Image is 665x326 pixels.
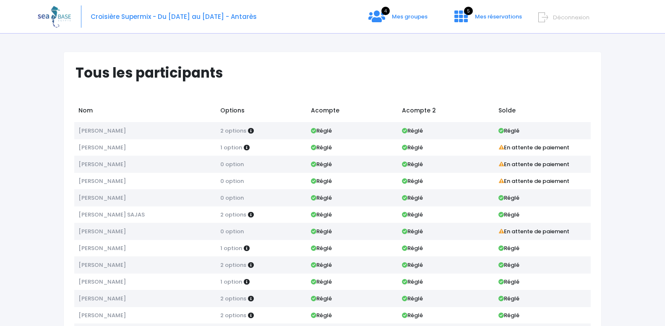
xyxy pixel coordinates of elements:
strong: En attente de paiement [498,227,570,235]
span: 1 option [220,244,242,252]
span: [PERSON_NAME] [78,311,126,319]
strong: Réglé [311,143,332,151]
strong: Réglé [498,261,519,269]
span: [PERSON_NAME] [78,261,126,269]
span: [PERSON_NAME] [78,244,126,252]
strong: Réglé [402,244,423,252]
strong: Réglé [402,177,423,185]
strong: Réglé [311,160,332,168]
strong: Réglé [498,295,519,303]
strong: Réglé [311,295,332,303]
strong: En attente de paiement [498,160,570,168]
span: [PERSON_NAME] SAJAS [78,211,145,219]
strong: Réglé [402,160,423,168]
span: [PERSON_NAME] [78,160,126,168]
strong: Réglé [311,244,332,252]
strong: Réglé [311,227,332,235]
strong: Réglé [402,278,423,286]
strong: Réglé [402,211,423,219]
td: Acompte 2 [398,102,494,122]
span: [PERSON_NAME] [78,227,126,235]
strong: Réglé [402,194,423,202]
span: 2 options [220,261,246,269]
span: 0 option [220,194,244,202]
span: Déconnexion [553,13,589,21]
strong: Réglé [311,278,332,286]
span: Mes réservations [475,13,522,21]
strong: Réglé [311,127,332,135]
strong: En attente de paiement [498,177,570,185]
span: Mes groupes [392,13,428,21]
span: 1 option [220,278,242,286]
strong: Réglé [498,311,519,319]
span: 2 options [220,127,246,135]
strong: Réglé [311,261,332,269]
td: Nom [74,102,216,122]
strong: Réglé [311,211,332,219]
span: 2 options [220,311,246,319]
strong: Réglé [498,278,519,286]
a: 4 Mes groupes [362,16,434,23]
span: 0 option [220,227,244,235]
td: Options [216,102,307,122]
span: 4 [381,7,390,15]
td: Acompte [307,102,398,122]
span: 0 option [220,160,244,168]
strong: Réglé [402,127,423,135]
strong: Réglé [311,311,332,319]
strong: Réglé [311,194,332,202]
span: [PERSON_NAME] [78,295,126,303]
span: 2 options [220,211,246,219]
span: 0 option [220,177,244,185]
span: 1 option [220,143,242,151]
strong: En attente de paiement [498,143,570,151]
strong: Réglé [311,177,332,185]
span: 2 options [220,295,246,303]
span: [PERSON_NAME] [78,177,126,185]
h1: Tous les participants [76,65,597,81]
span: Croisière Supermix - Du [DATE] au [DATE] - Antarès [91,12,257,21]
strong: Réglé [402,143,423,151]
strong: Réglé [498,127,519,135]
span: [PERSON_NAME] [78,127,126,135]
span: [PERSON_NAME] [78,143,126,151]
strong: Réglé [402,295,423,303]
span: [PERSON_NAME] [78,278,126,286]
strong: Réglé [498,211,519,219]
strong: Réglé [498,194,519,202]
a: 5 Mes réservations [448,16,527,23]
strong: Réglé [402,311,423,319]
strong: Réglé [498,244,519,252]
span: [PERSON_NAME] [78,194,126,202]
strong: Réglé [402,227,423,235]
span: 5 [464,7,473,15]
td: Solde [494,102,591,122]
strong: Réglé [402,261,423,269]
